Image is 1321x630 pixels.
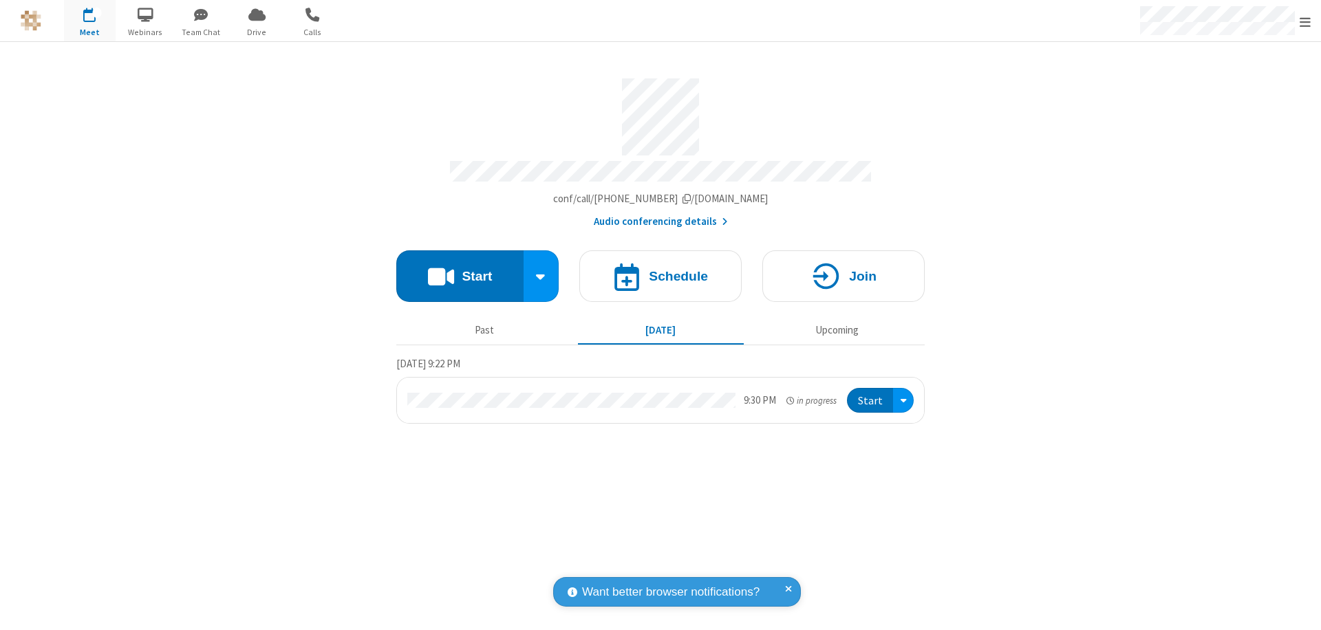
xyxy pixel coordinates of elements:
[762,250,925,302] button: Join
[396,68,925,230] section: Account details
[553,192,769,205] span: Copy my meeting room link
[649,270,708,283] h4: Schedule
[578,317,744,343] button: [DATE]
[786,394,837,407] em: in progress
[93,8,102,18] div: 1
[64,26,116,39] span: Meet
[582,583,760,601] span: Want better browser notifications?
[594,214,728,230] button: Audio conferencing details
[462,270,492,283] h4: Start
[396,250,524,302] button: Start
[893,388,914,413] div: Open menu
[396,356,925,424] section: Today's Meetings
[287,26,339,39] span: Calls
[231,26,283,39] span: Drive
[849,270,877,283] h4: Join
[396,357,460,370] span: [DATE] 9:22 PM
[21,10,41,31] img: QA Selenium DO NOT DELETE OR CHANGE
[754,317,920,343] button: Upcoming
[847,388,893,413] button: Start
[553,191,769,207] button: Copy my meeting room linkCopy my meeting room link
[744,393,776,409] div: 9:30 PM
[120,26,171,39] span: Webinars
[524,250,559,302] div: Start conference options
[402,317,568,343] button: Past
[175,26,227,39] span: Team Chat
[579,250,742,302] button: Schedule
